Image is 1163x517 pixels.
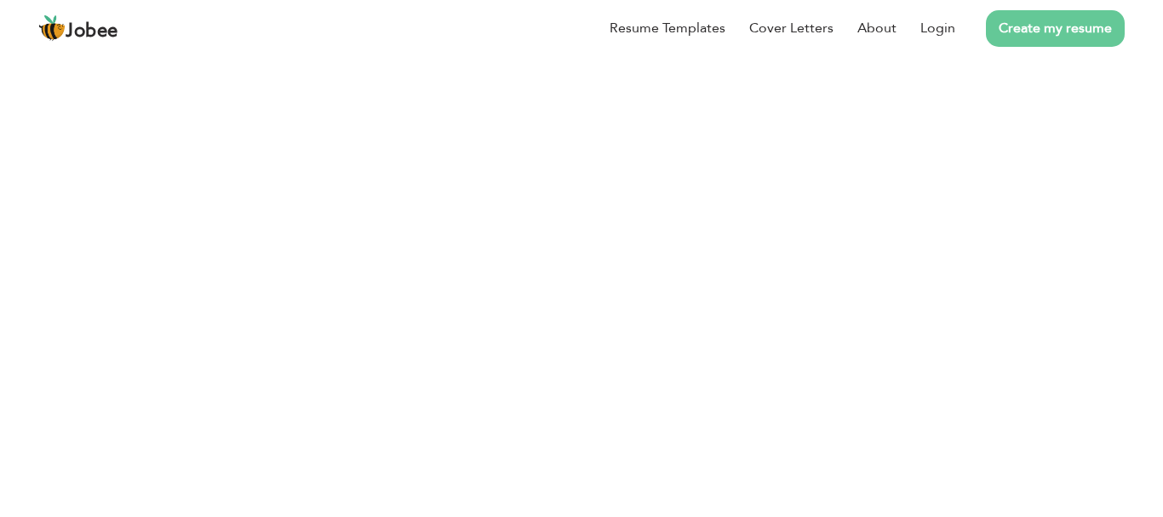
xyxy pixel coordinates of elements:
a: Cover Letters [749,18,834,38]
img: jobee.io [38,14,66,42]
a: Create my resume [986,10,1125,47]
a: Resume Templates [610,18,725,38]
a: Login [920,18,955,38]
a: About [857,18,897,38]
span: Jobee [66,22,118,41]
a: Jobee [38,14,118,42]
